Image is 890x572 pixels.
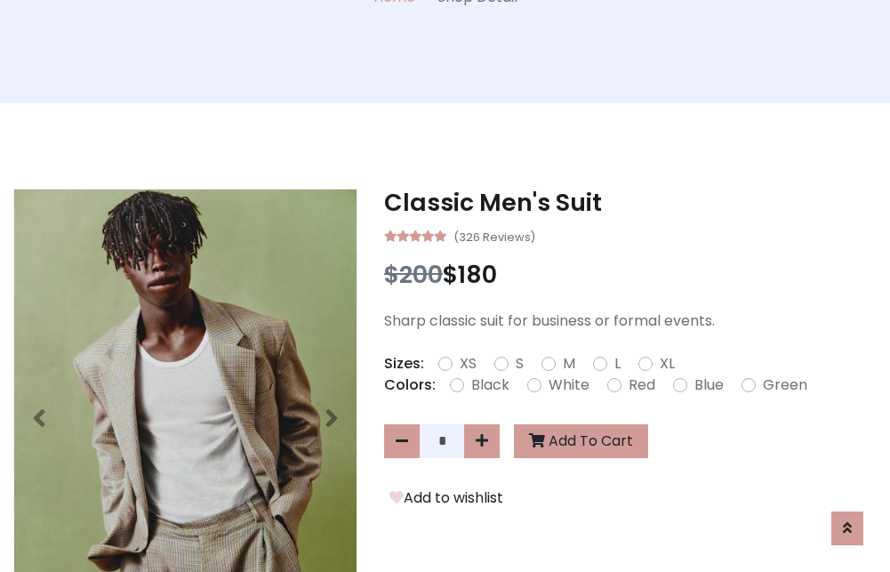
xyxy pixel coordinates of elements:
[384,487,509,510] button: Add to wishlist
[384,258,443,291] span: $200
[460,353,477,375] label: XS
[516,353,524,375] label: S
[384,353,424,375] p: Sizes:
[384,261,877,289] h3: $
[763,375,807,396] label: Green
[453,225,535,246] small: (326 Reviews)
[384,310,877,332] p: Sharp classic suit for business or formal events.
[614,353,621,375] label: L
[384,189,877,217] h3: Classic Men's Suit
[471,375,509,396] label: Black
[384,375,436,396] p: Colors:
[694,375,724,396] label: Blue
[660,353,675,375] label: XL
[629,375,655,396] label: Red
[549,375,589,396] label: White
[563,353,575,375] label: M
[458,258,497,291] span: 180
[514,424,648,458] button: Add To Cart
